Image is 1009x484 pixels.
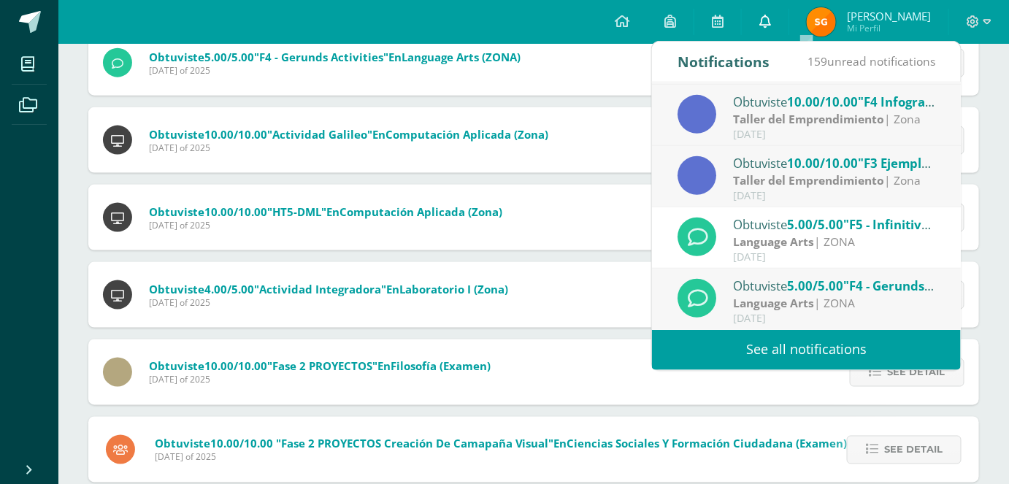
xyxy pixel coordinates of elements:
div: Obtuviste en [733,215,936,234]
span: 5.00/5.00 [787,277,843,294]
span: 10.00/10.00 [210,437,273,451]
span: Obtuviste en [149,127,548,142]
span: "Actividad Galileo" [267,127,372,142]
span: [DATE] of 2025 [149,219,502,231]
span: Obtuviste en [149,359,491,374]
span: [DATE] of 2025 [149,142,548,154]
span: Computación Aplicada (Zona) [385,127,548,142]
span: 10.00/10.00 [204,127,267,142]
div: [DATE] [733,190,936,202]
a: See all notifications [652,330,961,370]
strong: Language Arts [733,234,814,250]
span: Language Arts (ZONA) [402,50,521,64]
span: Obtuviste en [149,204,502,219]
div: [DATE] [733,312,936,325]
span: "F5 - Infinitives Activities" [843,216,1000,233]
span: 5.00/5.00 [204,50,254,64]
strong: Language Arts [733,295,814,311]
span: unread notifications [807,53,935,69]
span: "F4 - Gerunds Activities" [843,277,990,294]
div: Notifications [678,42,770,82]
span: [DATE] of 2025 [155,451,848,464]
div: Obtuviste en [733,153,936,172]
span: [DATE] of 2025 [149,296,508,309]
span: Filosofía (Examen) [391,359,491,374]
span: "Fase 2 PROYECTOS Creación de camapaña visual" [276,437,554,451]
img: 171acdde0336b7ec424173dcc9a5cf34.png [807,7,836,37]
div: [DATE] [733,128,936,141]
span: [DATE] of 2025 [149,374,491,386]
div: | ZONA [733,234,936,250]
span: Obtuviste en [149,282,508,296]
span: "Actividad integradora" [254,282,386,296]
span: 159 [807,53,827,69]
span: See detail [884,437,943,464]
div: Obtuviste en [733,92,936,111]
div: [DATE] [733,251,936,264]
span: "Fase 2 PROYECTOS" [267,359,377,374]
span: Laboratorio I (Zona) [399,282,508,296]
span: Ciencias Sociales y Formación Ciudadana (Examen) [567,437,848,451]
span: See detail [887,359,945,386]
strong: Taller del Emprendimiento [733,111,884,127]
span: [DATE] of 2025 [149,64,521,77]
span: Mi Perfil [847,22,931,34]
span: Obtuviste en [149,50,521,64]
span: 10.00/10.00 [787,93,858,110]
span: 5.00/5.00 [787,216,843,233]
span: Computación Aplicada (Zona) [339,204,502,219]
div: Obtuviste en [733,276,936,295]
span: "F4 - Gerunds Activities" [254,50,388,64]
span: "F4 Infografía" [858,93,947,110]
strong: Taller del Emprendimiento [733,172,884,188]
span: [PERSON_NAME] [847,9,931,23]
span: Obtuviste en [155,437,848,451]
div: | ZONA [733,295,936,312]
div: | Zona [733,172,936,189]
span: 10.00/10.00 [787,155,858,172]
span: 10.00/10.00 [204,359,267,374]
span: 4.00/5.00 [204,282,254,296]
div: | Zona [733,111,936,128]
span: "HT5-DML" [267,204,326,219]
span: 10.00/10.00 [204,204,267,219]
